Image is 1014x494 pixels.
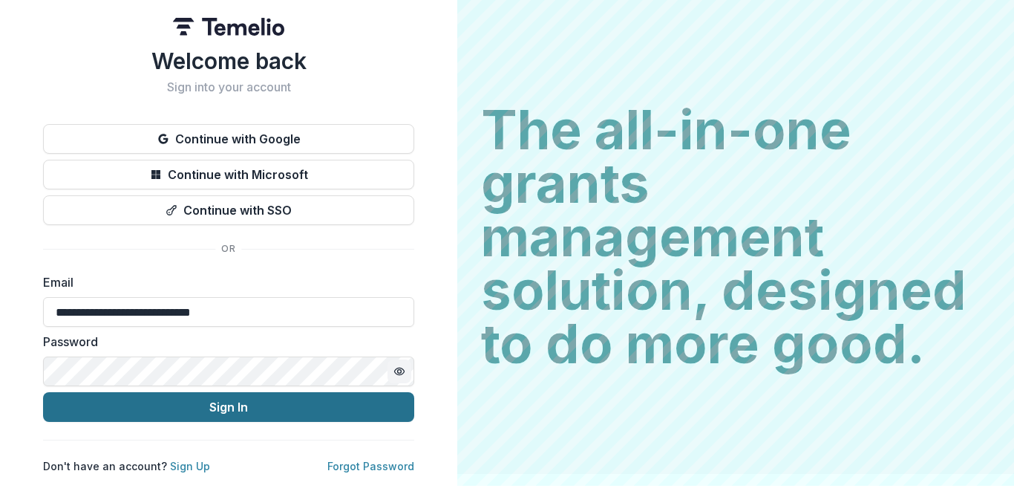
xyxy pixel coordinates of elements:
button: Continue with Microsoft [43,160,414,189]
button: Continue with SSO [43,195,414,225]
h2: Sign into your account [43,80,414,94]
a: Sign Up [170,460,210,472]
label: Password [43,333,405,351]
button: Toggle password visibility [387,360,411,383]
h1: Welcome back [43,48,414,74]
button: Continue with Google [43,124,414,154]
button: Sign In [43,392,414,422]
img: Temelio [173,18,284,36]
p: Don't have an account? [43,458,210,474]
a: Forgot Password [327,460,414,472]
label: Email [43,273,405,291]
